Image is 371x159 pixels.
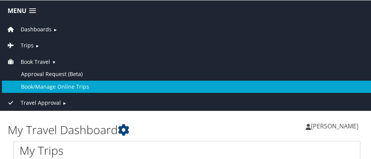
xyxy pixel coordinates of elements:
[53,26,57,32] span: ►
[35,42,39,48] span: ►
[8,7,26,14] span: Menu
[21,41,34,49] span: Trips
[20,142,181,158] h1: My Trips
[21,98,61,107] span: Travel Approval
[21,57,50,66] span: Book Travel
[4,4,40,17] a: Menu
[21,25,52,33] span: Dashboards
[62,100,67,105] span: ►
[6,41,34,49] a: Trips
[52,59,56,65] span: ▼
[311,122,358,130] span: [PERSON_NAME]
[6,58,50,65] a: Book Travel
[8,122,187,138] h1: My Travel Dashboard
[6,99,61,106] a: Travel Approval
[6,25,52,32] a: Dashboards
[306,114,366,137] a: [PERSON_NAME]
